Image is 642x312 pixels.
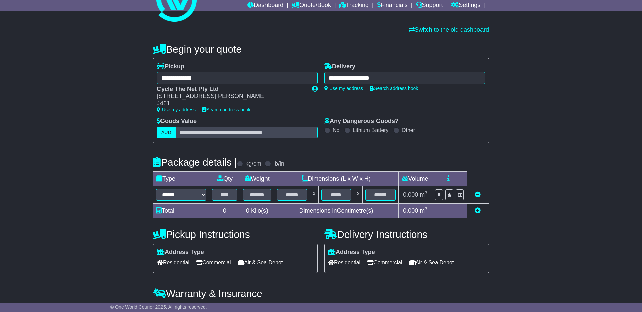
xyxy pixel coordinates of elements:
[157,118,197,125] label: Goods Value
[398,171,432,186] td: Volume
[153,44,489,55] h4: Begin your quote
[324,63,355,70] label: Delivery
[409,26,489,33] a: Switch to the old dashboard
[153,229,318,240] h4: Pickup Instructions
[157,249,204,256] label: Address Type
[202,107,250,112] a: Search address book
[274,171,398,186] td: Dimensions (L x W x H)
[324,118,399,125] label: Any Dangerous Goods?
[353,127,389,133] label: Lithium Battery
[403,207,418,214] span: 0.000
[246,207,249,214] span: 0
[324,229,489,240] h4: Delivery Instructions
[420,191,427,198] span: m
[240,171,274,186] td: Weight
[402,127,415,133] label: Other
[328,257,360,268] span: Residential
[240,203,274,218] td: Kilo(s)
[370,86,418,91] a: Search address book
[157,127,176,138] label: AUD
[153,171,209,186] td: Type
[420,207,427,214] span: m
[153,157,237,168] h4: Package details |
[425,190,427,195] sup: 3
[354,186,363,203] td: x
[328,249,375,256] label: Address Type
[274,203,398,218] td: Dimensions in Centimetre(s)
[157,257,189,268] span: Residential
[238,257,283,268] span: Air & Sea Depot
[324,86,363,91] a: Use my address
[475,207,481,214] a: Add new item
[157,100,305,107] div: J461
[333,127,339,133] label: No
[273,160,284,168] label: lb/in
[310,186,318,203] td: x
[367,257,402,268] span: Commercial
[196,257,231,268] span: Commercial
[157,107,196,112] a: Use my address
[110,304,207,310] span: © One World Courier 2025. All rights reserved.
[409,257,454,268] span: Air & Sea Depot
[425,206,427,211] sup: 3
[209,203,240,218] td: 0
[157,93,305,100] div: [STREET_ADDRESS][PERSON_NAME]
[475,191,481,198] a: Remove this item
[157,63,184,70] label: Pickup
[157,86,305,93] div: Cycle The Net Pty Ltd
[403,191,418,198] span: 0.000
[245,160,261,168] label: kg/cm
[153,288,489,299] h4: Warranty & Insurance
[209,171,240,186] td: Qty
[153,203,209,218] td: Total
